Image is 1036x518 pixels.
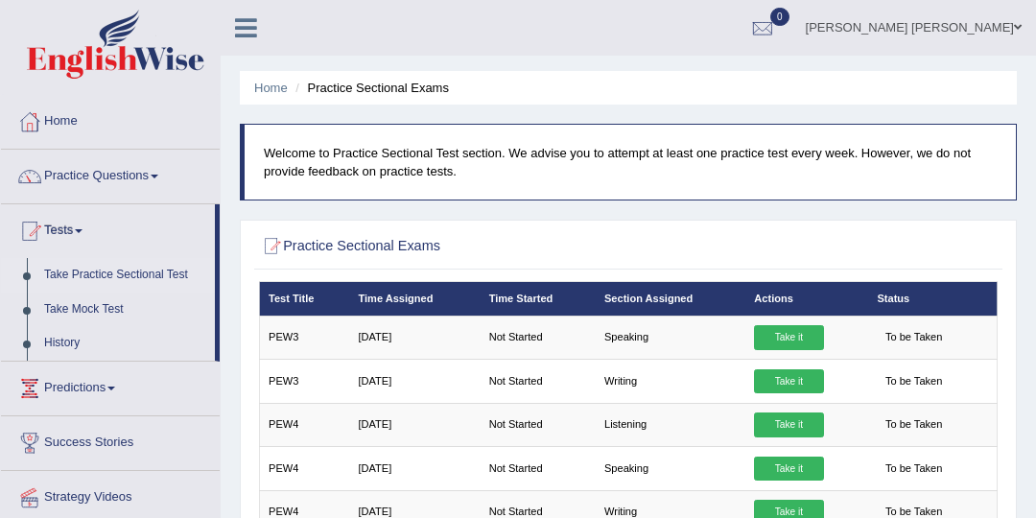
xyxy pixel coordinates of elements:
[596,282,745,316] th: Section Assigned
[596,403,745,446] td: Listening
[259,447,349,490] td: PEW4
[349,360,480,403] td: [DATE]
[35,293,215,327] a: Take Mock Test
[596,316,745,359] td: Speaking
[1,204,215,252] a: Tests
[480,447,595,490] td: Not Started
[1,362,220,410] a: Predictions
[754,457,823,482] a: Take it
[480,360,595,403] td: Not Started
[868,282,998,316] th: Status
[877,369,950,394] span: To be Taken
[1,95,220,143] a: Home
[35,258,215,293] a: Take Practice Sectional Test
[754,412,823,437] a: Take it
[877,457,950,482] span: To be Taken
[596,447,745,490] td: Speaking
[259,403,349,446] td: PEW4
[1,150,220,198] a: Practice Questions
[349,316,480,359] td: [DATE]
[291,79,449,97] li: Practice Sectional Exams
[254,81,288,95] a: Home
[349,447,480,490] td: [DATE]
[877,412,950,437] span: To be Taken
[480,282,595,316] th: Time Started
[745,282,868,316] th: Actions
[770,8,789,26] span: 0
[349,403,480,446] td: [DATE]
[259,234,718,259] h2: Practice Sectional Exams
[259,316,349,359] td: PEW3
[754,325,823,350] a: Take it
[259,282,349,316] th: Test Title
[259,360,349,403] td: PEW3
[35,326,215,361] a: History
[877,325,950,350] span: To be Taken
[754,369,823,394] a: Take it
[596,360,745,403] td: Writing
[480,403,595,446] td: Not Started
[1,416,220,464] a: Success Stories
[349,282,480,316] th: Time Assigned
[480,316,595,359] td: Not Started
[264,144,997,180] p: Welcome to Practice Sectional Test section. We advise you to attempt at least one practice test e...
